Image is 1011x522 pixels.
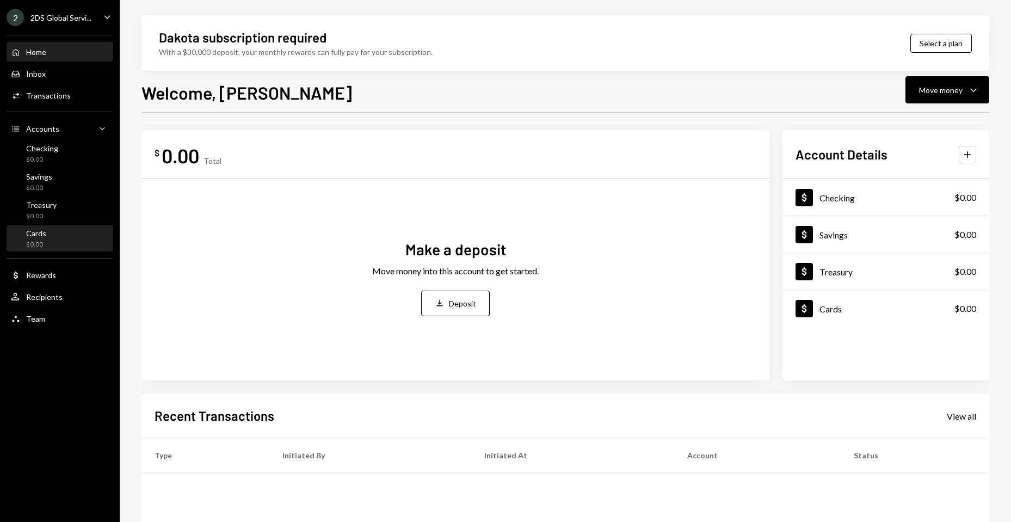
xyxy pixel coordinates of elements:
[26,212,57,221] div: $0.00
[919,84,963,96] div: Move money
[7,119,113,138] a: Accounts
[7,225,113,251] a: Cards$0.00
[421,291,490,316] button: Deposit
[905,76,989,103] button: Move money
[7,309,113,328] a: Team
[7,64,113,83] a: Inbox
[819,230,848,240] div: Savings
[162,143,199,168] div: 0.00
[7,287,113,306] a: Recipients
[954,228,976,241] div: $0.00
[141,438,269,473] th: Type
[954,302,976,315] div: $0.00
[7,140,113,167] a: Checking$0.00
[26,155,58,164] div: $0.00
[26,271,56,280] div: Rewards
[26,124,59,133] div: Accounts
[204,156,221,165] div: Total
[7,85,113,105] a: Transactions
[782,216,989,253] a: Savings$0.00
[155,148,159,158] div: $
[26,314,45,323] div: Team
[471,438,674,473] th: Initiated At
[26,69,46,78] div: Inbox
[269,438,471,473] th: Initiated By
[954,191,976,204] div: $0.00
[947,411,976,422] div: View all
[782,253,989,290] a: Treasury$0.00
[841,438,989,473] th: Status
[7,197,113,223] a: Treasury$0.00
[819,193,855,203] div: Checking
[26,240,46,249] div: $0.00
[7,169,113,195] a: Savings$0.00
[819,267,853,277] div: Treasury
[782,179,989,216] a: Checking$0.00
[7,9,24,26] div: 2
[26,172,52,181] div: Savings
[449,298,476,309] div: Deposit
[796,145,887,163] h2: Account Details
[26,144,58,153] div: Checking
[910,34,972,53] button: Select a plan
[141,82,352,103] h1: Welcome, [PERSON_NAME]
[155,407,274,425] h2: Recent Transactions
[674,438,841,473] th: Account
[954,265,976,278] div: $0.00
[26,47,46,57] div: Home
[26,91,71,100] div: Transactions
[30,13,91,22] div: 2DS Global Servi...
[372,265,539,278] div: Move money into this account to get started.
[159,46,433,58] div: With a $30,000 deposit, your monthly rewards can fully pay for your subscription.
[819,304,842,314] div: Cards
[7,265,113,285] a: Rewards
[782,290,989,327] a: Cards$0.00
[26,200,57,210] div: Treasury
[947,410,976,422] a: View all
[159,28,326,46] div: Dakota subscription required
[26,229,46,238] div: Cards
[26,292,63,302] div: Recipients
[7,42,113,62] a: Home
[405,239,506,260] div: Make a deposit
[26,183,52,193] div: $0.00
